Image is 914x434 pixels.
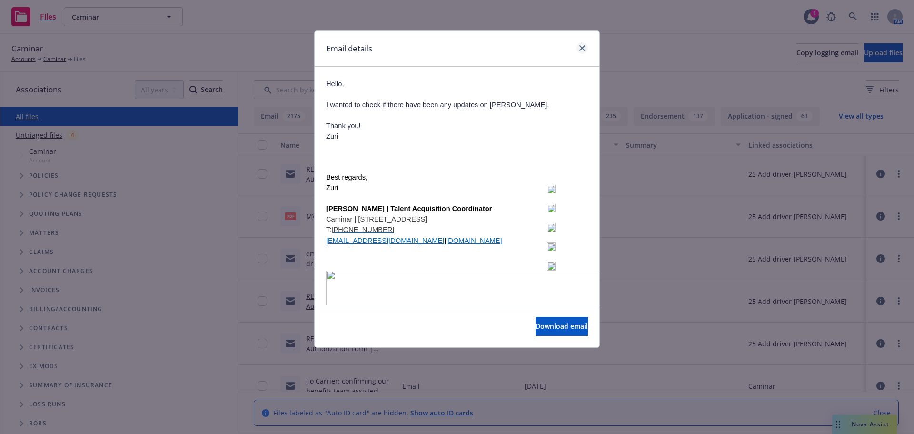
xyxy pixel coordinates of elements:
span: Zuri [326,132,338,140]
span: | [444,237,446,244]
img: image004.png@01DC23FB.B3FF51D0 [547,223,556,232]
span: Download email [536,322,588,331]
img: image006.png@01DC23FB.B3FF51D0 [547,262,556,270]
span: Hello, [326,80,344,88]
img: image005.png@01DC23FB.B3FF51D0 [547,242,556,251]
span: I wanted to check if there have been any updates on [PERSON_NAME]. [326,101,549,109]
span: Best regards, Zuri [326,173,368,192]
img: image007.png@01DC23FB.B3FF51D0 [326,271,611,336]
a: [DOMAIN_NAME] [446,237,502,244]
a: close [576,42,588,54]
a: "" [326,271,611,336]
a: [PHONE_NUMBER] [331,226,394,233]
span: Thank you! [326,122,361,130]
span: [PERSON_NAME] | Talent Acquisition Coordinator [326,205,492,212]
span: Caminar | [STREET_ADDRESS] T: [326,215,427,233]
h1: Email details [326,42,372,55]
img: image003.png@01DC23FB.B3FF51D0 [547,204,556,212]
button: Download email [536,317,588,336]
a: [EMAIL_ADDRESS][DOMAIN_NAME] [326,237,444,244]
img: image002.png@01DC23FB.B3FF51D0 [547,185,556,193]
